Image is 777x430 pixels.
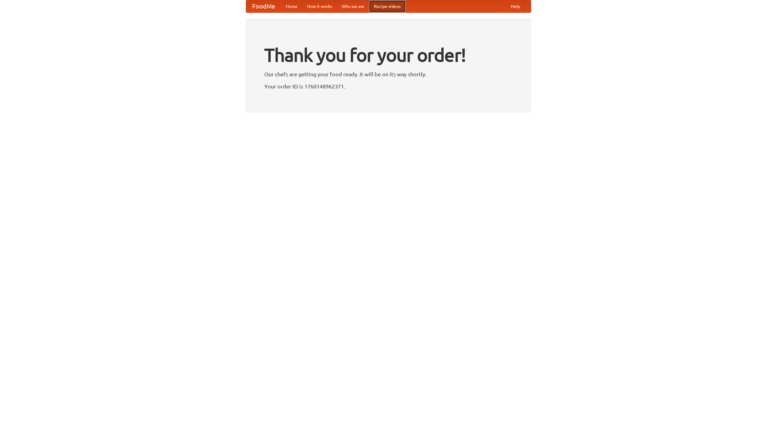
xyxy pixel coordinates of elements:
a: Help [506,0,525,12]
p: Our chefs are getting your food ready. It will be on its way shortly. [264,70,513,79]
a: How it works [302,0,337,12]
h1: Thank you for your order! [264,40,513,70]
p: Your order ID is 1760148962371. [264,82,513,91]
a: Recipe videos [369,0,405,12]
a: FoodMe [246,0,281,12]
a: Who we are [337,0,369,12]
a: Home [281,0,302,12]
